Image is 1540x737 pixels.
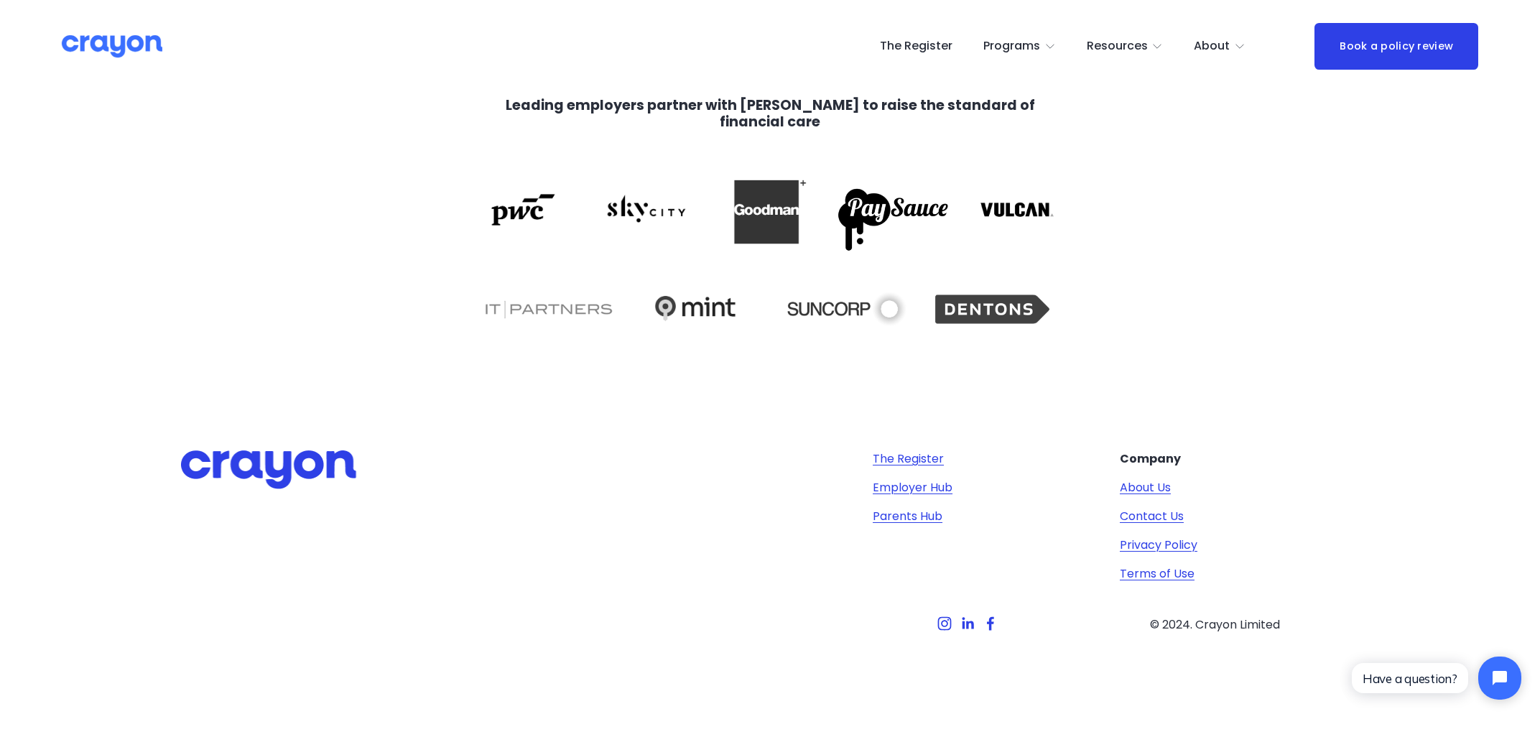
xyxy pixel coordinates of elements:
p: © 2024. Crayon Limited [1120,616,1309,634]
a: Contact Us [1120,508,1184,525]
iframe: Tidio Chat [1340,644,1534,712]
a: Book a policy review [1314,23,1478,70]
a: Employer Hub [873,479,952,496]
span: About [1194,36,1230,57]
a: Terms of Use [1120,565,1195,583]
a: LinkedIn [960,616,975,631]
strong: Company [1120,450,1181,467]
a: Parents Hub [873,508,942,525]
a: folder dropdown [1087,35,1164,58]
a: Privacy Policy [1120,537,1197,554]
span: Resources [1087,36,1148,57]
a: Instagram [937,616,952,631]
span: Programs [983,36,1040,57]
a: The Register [873,450,944,468]
a: folder dropdown [983,35,1056,58]
a: folder dropdown [1194,35,1246,58]
a: Facebook [983,616,998,631]
img: Crayon [62,34,162,59]
strong: Leading employers partner with [PERSON_NAME] to raise the standard of financial care [506,96,1038,131]
a: About Us [1120,479,1171,496]
a: The Register [880,35,952,58]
